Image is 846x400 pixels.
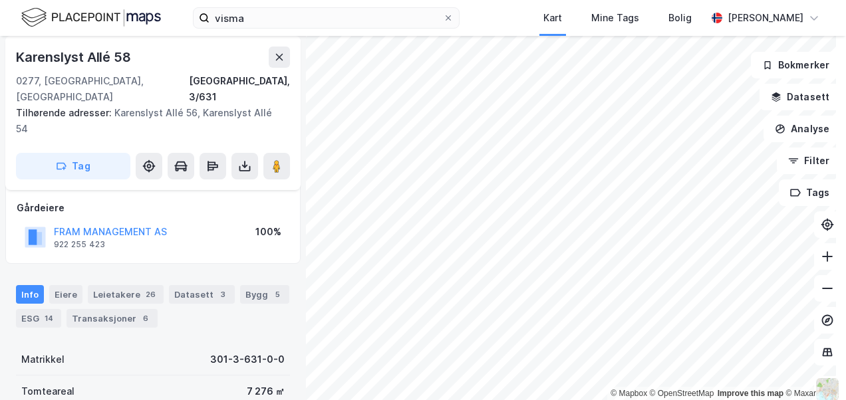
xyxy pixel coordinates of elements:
div: Eiere [49,285,82,304]
div: ESG [16,309,61,328]
button: Tags [779,179,841,206]
div: [PERSON_NAME] [728,10,803,26]
div: Karenslyst Allé 56, Karenslyst Allé 54 [16,105,279,137]
a: Mapbox [611,389,647,398]
div: 14 [42,312,56,325]
a: Improve this map [718,389,783,398]
div: 7 276 ㎡ [247,383,285,399]
iframe: Chat Widget [779,336,846,400]
div: 301-3-631-0-0 [210,351,285,367]
div: Datasett [169,285,235,304]
div: 26 [143,288,158,301]
div: Bolig [668,10,692,26]
div: Karenslyst Allé 58 [16,47,133,68]
a: OpenStreetMap [650,389,714,398]
div: 100% [255,224,281,240]
div: 922 255 423 [54,239,105,250]
span: Tilhørende adresser: [16,107,114,118]
div: Matrikkel [21,351,65,367]
div: Info [16,285,44,304]
div: Tomteareal [21,383,74,399]
div: Transaksjoner [67,309,158,328]
button: Tag [16,153,130,179]
img: logo.f888ab2527a4732fd821a326f86c7f29.svg [21,6,161,29]
div: 6 [139,312,152,325]
div: Gårdeiere [17,200,289,216]
div: Bygg [240,285,289,304]
div: 0277, [GEOGRAPHIC_DATA], [GEOGRAPHIC_DATA] [16,73,189,105]
div: Mine Tags [591,10,639,26]
button: Analyse [764,116,841,142]
div: 3 [216,288,229,301]
input: Søk på adresse, matrikkel, gårdeiere, leietakere eller personer [210,8,443,28]
button: Filter [777,148,841,174]
div: Leietakere [88,285,164,304]
div: Kart [543,10,562,26]
button: Datasett [760,84,841,110]
button: Bokmerker [751,52,841,78]
div: 5 [271,288,284,301]
div: [GEOGRAPHIC_DATA], 3/631 [189,73,290,105]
